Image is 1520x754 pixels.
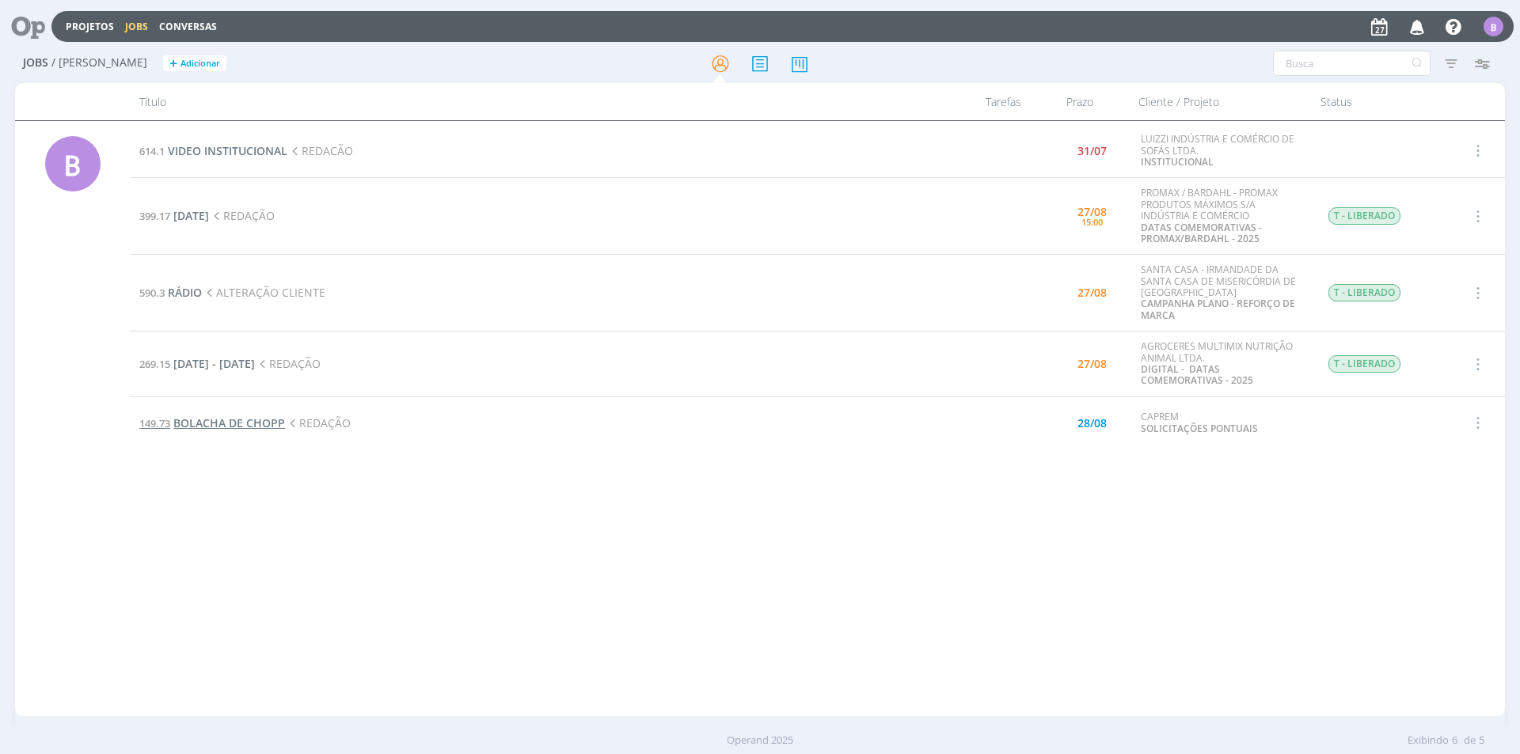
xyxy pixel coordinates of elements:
button: B [1483,13,1504,40]
div: 27/08 [1077,287,1107,298]
a: 590.3RÁDIO [139,285,202,300]
span: REDACÃO [287,143,353,158]
div: AGROCERES MULTIMIX NUTRIÇÃO ANIMAL LTDA. [1141,341,1304,387]
span: 399.17 [139,209,170,223]
div: LUIZZI INDÚSTRIA E COMÉRCIO DE SOFÁS LTDA. [1141,134,1304,168]
span: T - LIBERADO [1328,207,1400,225]
span: REDAÇÃO [285,415,351,430]
div: 15:00 [1081,218,1103,226]
a: DIGITAL - DATAS COMEMORATIVAS - 2025 [1141,362,1253,387]
span: RÁDIO [168,285,202,300]
span: 6 [1452,733,1457,748]
button: Conversas [154,21,222,33]
div: Título [130,83,936,120]
span: + [169,55,177,72]
span: 590.3 [139,286,165,300]
span: [DATE] - [DATE] [173,356,255,371]
a: Jobs [125,20,148,33]
div: B [45,136,101,191]
span: REDAÇÃO [255,356,321,371]
a: INSTITUCIONAL [1141,155,1214,169]
a: 399.17[DATE] [139,208,209,223]
span: T - LIBERADO [1328,284,1400,301]
a: 614.1VIDEO INSTITUCIONAL [139,143,287,158]
div: SANTA CASA - IRMANDADE DA SANTA CASA DE MISERICÓRDIA DE [GEOGRAPHIC_DATA] [1141,264,1304,321]
button: Projetos [61,21,119,33]
a: Projetos [66,20,114,33]
span: 269.15 [139,357,170,371]
div: 27/08 [1077,206,1107,218]
a: 149.73BOLACHA DE CHOPP [139,415,285,430]
span: 614.1 [139,144,165,158]
div: Status [1311,83,1446,120]
span: de [1464,733,1476,748]
a: DATAS COMEMORATIVAS - PROMAX/BARDAHL - 2025 [1141,221,1262,245]
div: Cliente / Projeto [1129,83,1311,120]
span: Exibindo [1408,733,1449,748]
div: 31/07 [1077,146,1107,157]
span: 5 [1479,733,1484,748]
span: VIDEO INSTITUCIONAL [168,143,287,158]
span: Adicionar [180,59,220,69]
span: / [PERSON_NAME] [51,56,147,70]
a: SOLICITAÇÕES PONTUAIS [1141,422,1258,435]
span: Jobs [23,56,48,70]
span: BOLACHA DE CHOPP [173,415,285,430]
span: [DATE] [173,208,209,223]
div: CAPREM [1141,411,1304,434]
a: 269.15[DATE] - [DATE] [139,356,255,371]
div: B [1484,17,1503,36]
div: 28/08 [1077,418,1107,429]
div: Prazo [1031,83,1129,120]
div: Tarefas [936,83,1031,120]
button: +Adicionar [163,55,226,72]
div: PROMAX / BARDAHL - PROMAX PRODUTOS MÁXIMOS S/A INDÚSTRIA E COMÉRCIO [1141,188,1304,244]
span: ALTERAÇÃO CLIENTE [202,285,325,300]
button: Jobs [120,21,153,33]
span: T - LIBERADO [1328,355,1400,373]
input: Busca [1273,51,1431,76]
span: 149.73 [139,416,170,430]
a: Conversas [159,20,217,33]
a: CAMPANHA PLANO - REFORÇO DE MARCA [1141,297,1295,321]
span: REDAÇÃO [209,208,275,223]
div: 27/08 [1077,358,1107,369]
